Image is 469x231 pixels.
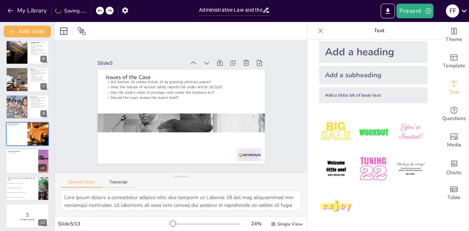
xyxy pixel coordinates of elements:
[439,101,469,127] div: Get real-time input from your audience
[326,22,432,40] p: Text
[8,152,36,154] p: is not available
[30,42,47,44] p: Section 18 was upheld as valid and non-arbitrary.
[396,4,433,18] button: Present
[439,180,469,206] div: Add a table
[55,7,86,14] div: Saving......
[6,40,49,64] div: 6
[97,60,186,67] div: Slide 5
[30,68,47,71] p: Analysis
[30,105,47,108] p: The case sets important precedents for future civil liberties cases.
[7,187,38,188] span: The right to information under Article 19(1)(a)
[394,115,428,149] img: 3.jpeg
[30,44,47,48] p: Restrictions on the right to information were deemed reasonable.
[106,90,256,95] p: Was the state's claim of privilege valid under the Evidence Act?
[6,67,49,92] div: 7
[61,190,301,210] textarea: Lore ipsum dolors a consectetur adipisci elits doe temporin ut Laboree 18 dol mag aliquaenimad mi...
[106,74,256,81] p: Issues of the Case
[442,115,466,123] span: Questions
[439,22,469,48] div: Change the overall theme
[8,177,36,181] p: What was the main issue addressed in the case?
[30,103,47,105] p: Legislative intent must guide administrative actions.
[20,219,34,220] strong: Get ready for the quiz!
[106,95,256,100] p: Should the court review the report itself?
[6,204,49,228] div: 12
[30,48,47,52] p: Administrative decisions are presumed valid unless proven otherwise.
[443,62,465,70] span: Template
[319,115,353,149] img: 1.jpeg
[30,76,47,79] p: Judicial review must respect executive discretion limits.
[319,41,428,63] div: Add a heading
[447,194,461,202] span: Table
[102,180,135,188] button: Transcript
[319,87,428,103] div: Add a little bit of body text
[30,52,47,55] p: Judicial restraint is crucial in national security matters.
[5,5,50,16] button: My Library
[439,75,469,101] div: Add text boxes
[6,95,49,119] div: 8
[439,154,469,180] div: Add charts and graphs
[8,125,25,126] p: is not available
[106,79,256,85] p: Did Section 18 violate Article 14 by granting arbitrary power?
[30,97,47,100] p: The court upheld the constitutional validity of Section 18.
[6,149,49,173] div: 10
[447,141,461,149] span: Media
[30,79,47,82] p: The case set a precedent for balancing transparency and security.
[40,83,47,90] div: 7
[77,27,86,36] span: Position
[38,192,47,198] div: 11
[7,192,38,193] span: The balance between national security and public knowledge
[6,122,49,146] div: 9
[30,41,47,44] p: Law Applicable
[6,176,49,201] div: 11
[38,165,47,171] div: 10
[38,219,47,226] div: 12
[446,36,462,44] span: Theme
[277,221,303,227] span: Single View
[30,70,47,72] p: The court reaffirmed the validity of delegated legislation.
[446,169,462,177] span: Charts
[30,96,47,98] p: Conclusion
[319,66,428,84] div: Add a subheading
[199,5,262,15] input: Insert title
[4,26,51,37] button: Add slide
[58,220,170,227] div: Slide 5 / 13
[439,127,469,154] div: Add images, graphics, shapes or video
[30,72,47,76] p: The reasonableness of restrictions on the right to information was established.
[381,4,395,18] button: Export to PowerPoint
[247,220,265,227] div: 24 %
[61,180,102,188] button: Speaker Notes
[40,110,47,117] div: 8
[30,100,47,102] p: The right to information can be reasonably restricted.
[356,115,390,149] img: 2.jpeg
[394,152,428,186] img: 6.jpeg
[7,197,38,198] span: The role of the judiciary in administrative decisions
[8,211,47,219] p: 5
[356,152,390,186] img: 5.jpeg
[40,56,47,62] div: 6
[319,189,353,223] img: 7.jpeg
[8,150,36,152] p: AI Detection Report
[319,152,353,186] img: 4.jpeg
[58,25,70,37] div: Layout
[106,85,256,90] p: Does the release of nuclear safety reports fall under Article 19(1)(a)?
[449,88,459,96] span: Text
[40,137,47,144] div: 9
[8,123,25,125] p: Plagiarism Report
[446,4,459,18] button: f f
[439,48,469,75] div: Add ready made slides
